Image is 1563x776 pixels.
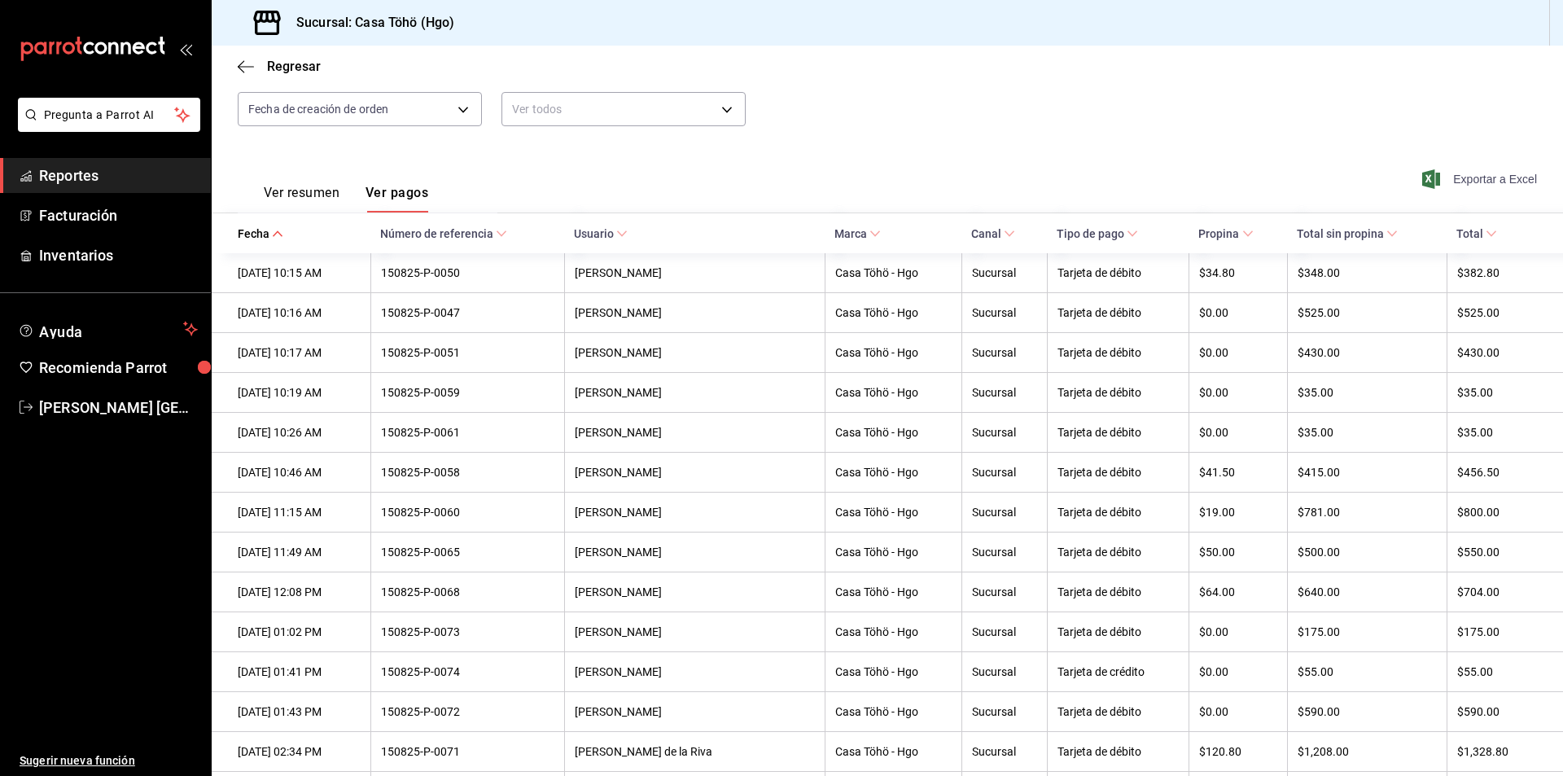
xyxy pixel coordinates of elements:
span: Tipo de pago [1057,227,1138,240]
div: $0.00 [1199,426,1277,439]
div: [PERSON_NAME] [575,346,815,359]
div: $50.00 [1199,546,1277,559]
div: [PERSON_NAME] [575,665,815,678]
div: Casa Töhö - Hgo [835,306,952,319]
span: Ayuda [39,319,177,339]
div: Tarjeta de crédito [1057,665,1180,678]
div: $430.00 [1457,346,1537,359]
div: $590.00 [1298,705,1437,718]
div: 150825-P-0047 [381,306,554,319]
span: Fecha [238,227,283,240]
div: [DATE] 10:17 AM [238,346,361,359]
div: [DATE] 10:26 AM [238,426,361,439]
div: $1,328.80 [1457,745,1537,758]
span: Total sin propina [1297,227,1398,240]
div: $0.00 [1199,625,1277,638]
div: Sucursal [972,306,1037,319]
div: $1,208.00 [1298,745,1437,758]
div: [DATE] 10:19 AM [238,386,361,399]
button: Ver resumen [264,185,339,213]
div: $525.00 [1298,306,1437,319]
div: Casa Töhö - Hgo [835,705,952,718]
div: [DATE] 01:41 PM [238,665,361,678]
div: [PERSON_NAME] [575,625,815,638]
button: Regresar [238,59,321,74]
div: $640.00 [1298,585,1437,598]
div: $590.00 [1457,705,1537,718]
div: Casa Töhö - Hgo [835,466,952,479]
div: Casa Töhö - Hgo [835,266,952,279]
div: $456.50 [1457,466,1537,479]
div: 150825-P-0059 [381,386,554,399]
div: Tarjeta de débito [1057,585,1180,598]
div: 150825-P-0058 [381,466,554,479]
div: Tarjeta de débito [1057,625,1180,638]
div: [PERSON_NAME] de la Riva [575,745,815,758]
div: Casa Töhö - Hgo [835,546,952,559]
div: [DATE] 10:16 AM [238,306,361,319]
div: Sucursal [972,665,1037,678]
div: $35.00 [1457,426,1537,439]
div: [DATE] 02:34 PM [238,745,361,758]
div: Casa Töhö - Hgo [835,346,952,359]
div: Sucursal [972,705,1037,718]
div: $175.00 [1298,625,1437,638]
div: Sucursal [972,346,1037,359]
div: Tarjeta de débito [1057,546,1180,559]
div: [PERSON_NAME] [575,705,815,718]
div: [DATE] 11:15 AM [238,506,361,519]
div: $800.00 [1457,506,1537,519]
div: 150825-P-0050 [381,266,554,279]
div: Casa Töhö - Hgo [835,585,952,598]
div: Casa Töhö - Hgo [835,745,952,758]
div: $19.00 [1199,506,1277,519]
div: Casa Töhö - Hgo [835,506,952,519]
div: $781.00 [1298,506,1437,519]
a: Pregunta a Parrot AI [11,118,200,135]
div: $0.00 [1199,306,1277,319]
button: open_drawer_menu [179,42,192,55]
div: $0.00 [1199,665,1277,678]
div: $35.00 [1298,386,1437,399]
div: $55.00 [1298,665,1437,678]
div: $55.00 [1457,665,1537,678]
div: [DATE] 10:15 AM [238,266,361,279]
div: Tarjeta de débito [1057,466,1180,479]
div: $500.00 [1298,546,1437,559]
span: Marca [834,227,881,240]
div: Tarjeta de débito [1057,745,1180,758]
div: [PERSON_NAME] [575,585,815,598]
div: Sucursal [972,506,1037,519]
span: Pregunta a Parrot AI [44,107,175,124]
div: Tarjeta de débito [1057,306,1180,319]
div: Sucursal [972,426,1037,439]
div: [PERSON_NAME] [575,466,815,479]
div: 150825-P-0073 [381,625,554,638]
div: Ver todos [501,92,746,126]
div: 150825-P-0065 [381,546,554,559]
button: Exportar a Excel [1425,169,1537,189]
div: [DATE] 10:46 AM [238,466,361,479]
div: Sucursal [972,466,1037,479]
div: Sucursal [972,386,1037,399]
span: [PERSON_NAME] [GEOGRAPHIC_DATA] [39,397,198,419]
div: [PERSON_NAME] [575,306,815,319]
div: $415.00 [1298,466,1437,479]
span: Regresar [267,59,321,74]
span: Propina [1198,227,1253,240]
div: Sucursal [972,625,1037,638]
div: $120.80 [1199,745,1277,758]
span: Número de referencia [380,227,507,240]
div: navigation tabs [264,185,428,213]
div: $704.00 [1457,585,1537,598]
div: [PERSON_NAME] [575,426,815,439]
div: [DATE] 01:02 PM [238,625,361,638]
div: $550.00 [1457,546,1537,559]
div: $41.50 [1199,466,1277,479]
span: Inventarios [39,244,198,266]
h3: Sucursal: Casa Töhö (Hgo) [283,13,454,33]
div: Sucursal [972,585,1037,598]
div: Casa Töhö - Hgo [835,625,952,638]
div: [PERSON_NAME] [575,506,815,519]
